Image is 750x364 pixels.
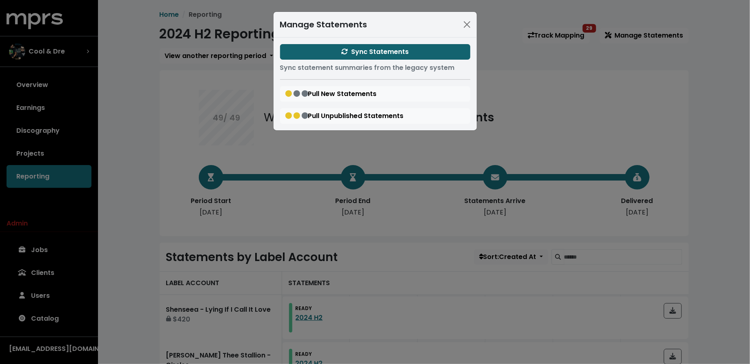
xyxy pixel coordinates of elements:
button: Pull New Statements [280,86,470,102]
div: Manage Statements [280,18,367,31]
button: Close [461,18,474,31]
span: Pull Unpublished Statements [285,111,404,121]
button: Pull Unpublished Statements [280,108,470,124]
span: Sync Statements [341,47,409,56]
span: Pull New Statements [285,89,377,98]
p: Sync statement summaries from the legacy system [280,63,470,73]
button: Sync Statements [280,44,470,60]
